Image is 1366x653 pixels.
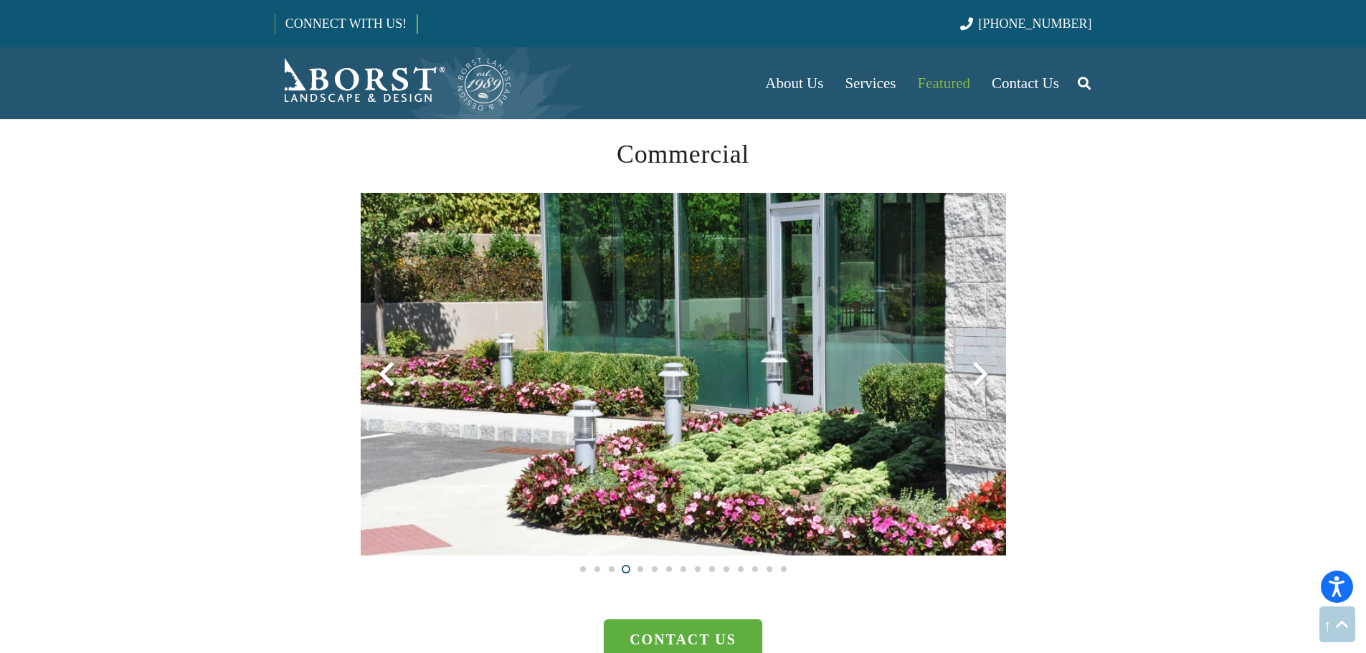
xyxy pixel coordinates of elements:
[275,54,513,112] a: Borst-Logo
[1319,606,1355,642] a: Back to top
[1070,65,1099,101] a: Search
[275,6,417,41] a: CONNECT WITH US!
[981,47,1070,119] a: Contact Us
[918,75,970,92] span: Featured
[845,75,896,92] span: Services
[754,47,834,119] a: About Us
[834,47,906,119] a: Services
[992,75,1059,92] span: Contact Us
[765,75,823,92] span: About Us
[907,47,981,119] a: Featured
[979,16,1092,31] span: [PHONE_NUMBER]
[361,135,1006,173] h2: Commercial
[960,16,1091,31] a: [PHONE_NUMBER]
